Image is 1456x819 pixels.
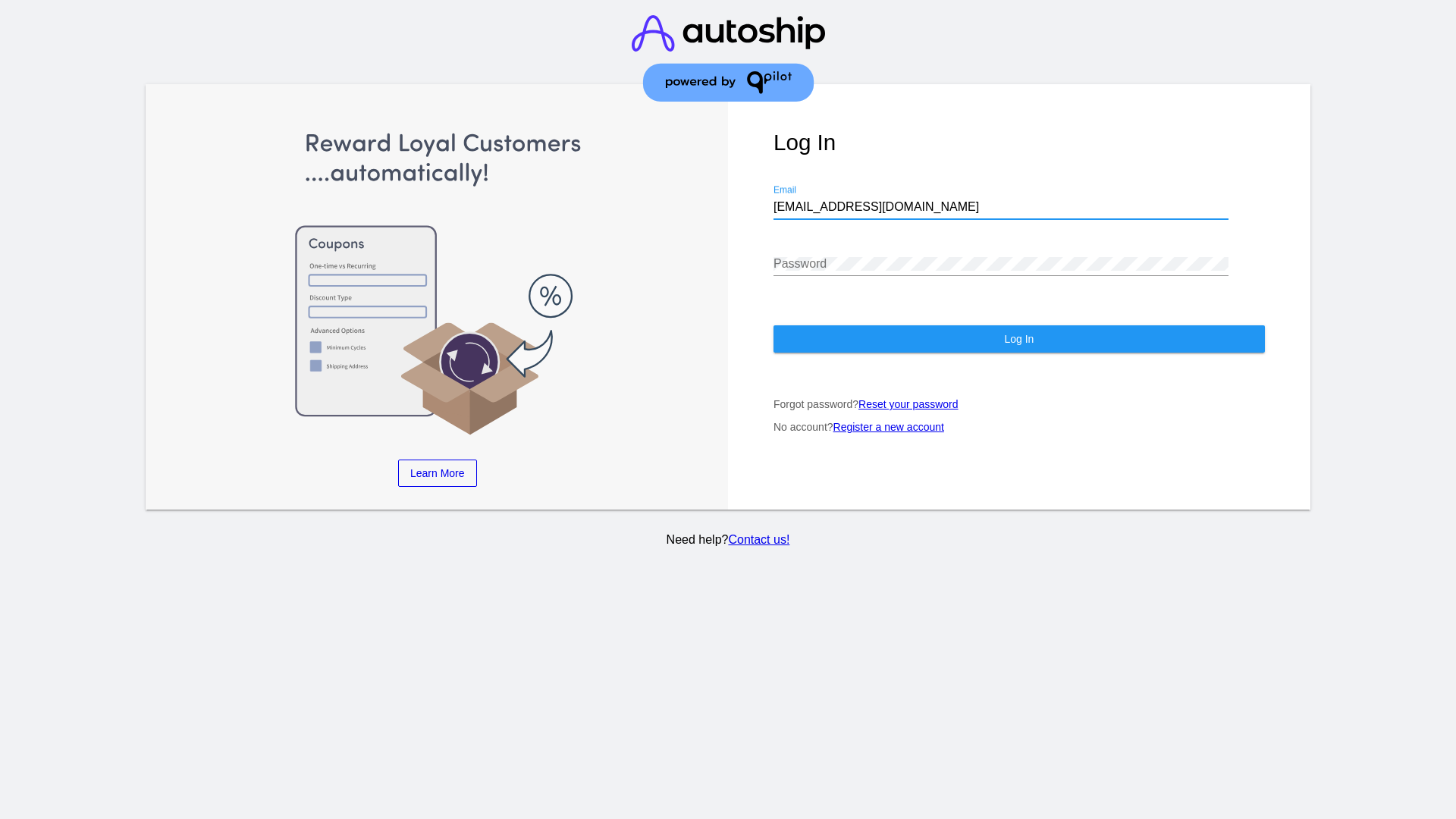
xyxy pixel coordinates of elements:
[773,421,1265,433] p: No account?
[773,398,1265,410] p: Forgot password?
[192,130,683,437] img: Apply Coupons Automatically to Scheduled Orders with QPilot
[833,421,944,433] a: Register a new account
[398,460,477,487] a: Learn More
[410,467,465,479] span: Learn More
[728,533,789,546] a: Contact us!
[773,130,1265,155] h1: Log In
[773,200,1228,214] input: Email
[858,398,959,410] a: Reset your password
[143,533,1313,547] p: Need help?
[773,325,1265,353] button: Log In
[1004,333,1034,345] span: Log In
